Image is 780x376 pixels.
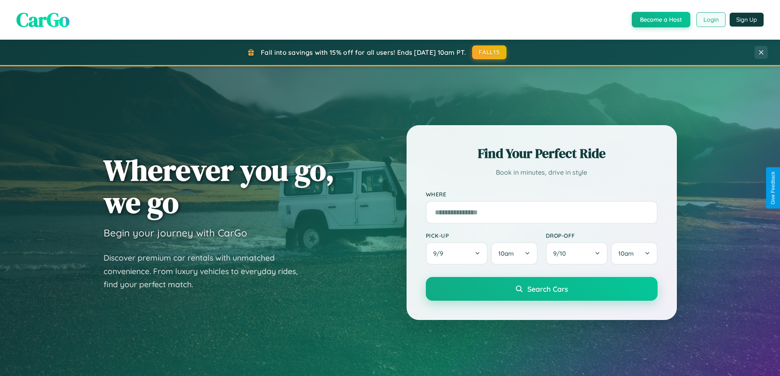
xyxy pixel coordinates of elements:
[426,191,658,198] label: Where
[433,250,447,257] span: 9 / 9
[546,232,658,239] label: Drop-off
[730,13,764,27] button: Sign Up
[426,144,658,162] h2: Find Your Perfect Ride
[527,284,568,293] span: Search Cars
[632,12,690,27] button: Become a Host
[426,167,658,178] p: Book in minutes, drive in style
[426,277,658,301] button: Search Cars
[618,250,634,257] span: 10am
[472,45,506,59] button: FALL15
[104,154,335,218] h1: Wherever you go, we go
[696,12,726,27] button: Login
[426,232,538,239] label: Pick-up
[498,250,514,257] span: 10am
[611,242,657,265] button: 10am
[553,250,570,257] span: 9 / 10
[491,242,537,265] button: 10am
[104,227,247,239] h3: Begin your journey with CarGo
[426,242,488,265] button: 9/9
[770,171,776,205] div: Give Feedback
[546,242,608,265] button: 9/10
[104,251,308,291] p: Discover premium car rentals with unmatched convenience. From luxury vehicles to everyday rides, ...
[261,48,466,56] span: Fall into savings with 15% off for all users! Ends [DATE] 10am PT.
[16,6,70,33] span: CarGo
